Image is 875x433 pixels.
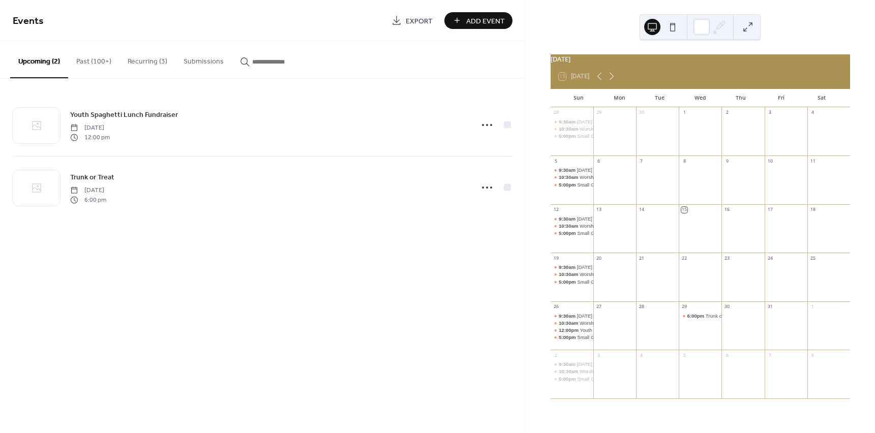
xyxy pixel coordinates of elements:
[724,255,730,261] div: 23
[801,89,842,107] div: Sat
[70,123,110,133] span: [DATE]
[577,264,609,270] div: [DATE] School
[175,41,232,77] button: Submissions
[551,133,593,139] div: Small Groups
[70,172,114,183] span: Trunk or Treat
[553,110,559,116] div: 28
[551,327,593,333] div: Youth Spaghetti Lunch Fundraiser
[577,215,609,222] div: [DATE] School
[559,320,580,326] span: 10:30am
[580,223,615,229] div: Worship Service
[679,313,721,319] div: Trunk or Treat
[580,368,615,375] div: Worship Service
[639,255,645,261] div: 21
[551,54,850,64] div: [DATE]
[553,304,559,310] div: 26
[406,16,433,26] span: Export
[577,313,609,319] div: [DATE] School
[559,334,577,341] span: 5:00pm
[559,271,580,277] span: 10:30am
[599,89,640,107] div: Mon
[559,126,580,132] span: 10:30am
[68,41,119,77] button: Past (100+)
[444,12,512,29] button: Add Event
[70,195,106,204] span: 6:00 pm
[551,320,593,326] div: Worship Service
[724,158,730,164] div: 9
[551,361,593,367] div: Sunday School
[551,271,593,277] div: Worship Service
[70,171,114,183] a: Trunk or Treat
[639,352,645,358] div: 4
[551,215,593,222] div: Sunday School
[559,89,599,107] div: Sun
[639,110,645,116] div: 30
[70,110,178,120] span: Youth Spaghetti Lunch Fundraiser
[551,174,593,180] div: Worship Service
[687,313,706,319] span: 6:00pm
[724,110,730,116] div: 2
[466,16,505,26] span: Add Event
[724,207,730,213] div: 16
[384,12,440,29] a: Export
[681,352,687,358] div: 5
[596,110,602,116] div: 29
[577,361,609,367] div: [DATE] School
[681,304,687,310] div: 29
[559,376,577,382] span: 5:00pm
[577,118,609,125] div: [DATE] School
[767,304,773,310] div: 31
[559,368,580,375] span: 10:30am
[720,89,761,107] div: Thu
[10,41,68,78] button: Upcoming (2)
[639,304,645,310] div: 28
[559,230,577,236] span: 5:00pm
[681,110,687,116] div: 1
[680,89,720,107] div: Wed
[559,327,580,333] span: 12:00pm
[553,158,559,164] div: 5
[767,158,773,164] div: 10
[596,158,602,164] div: 6
[551,376,593,382] div: Small Groups
[551,181,593,188] div: Small Groups
[559,215,577,222] span: 9:30am
[70,186,106,195] span: [DATE]
[639,207,645,213] div: 14
[70,133,110,142] span: 12:00 pm
[551,167,593,173] div: Sunday School
[119,41,175,77] button: Recurring (3)
[761,89,802,107] div: Fri
[810,110,816,116] div: 4
[577,230,607,236] div: Small Groups
[551,223,593,229] div: Worship Service
[559,361,577,367] span: 9:30am
[559,264,577,270] span: 9:30am
[810,207,816,213] div: 18
[724,304,730,310] div: 30
[577,167,609,173] div: [DATE] School
[553,207,559,213] div: 12
[551,126,593,132] div: Worship Service
[551,230,593,236] div: Small Groups
[810,158,816,164] div: 11
[13,11,44,31] span: Events
[767,255,773,261] div: 24
[580,174,615,180] div: Worship Service
[559,174,580,180] span: 10:30am
[810,255,816,261] div: 25
[551,368,593,375] div: Worship Service
[553,255,559,261] div: 19
[810,352,816,358] div: 8
[551,264,593,270] div: Sunday School
[559,133,577,139] span: 5:00pm
[559,118,577,125] span: 9:30am
[577,334,607,341] div: Small Groups
[596,207,602,213] div: 13
[767,352,773,358] div: 7
[559,279,577,285] span: 5:00pm
[596,304,602,310] div: 27
[559,167,577,173] span: 9:30am
[559,223,580,229] span: 10:30am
